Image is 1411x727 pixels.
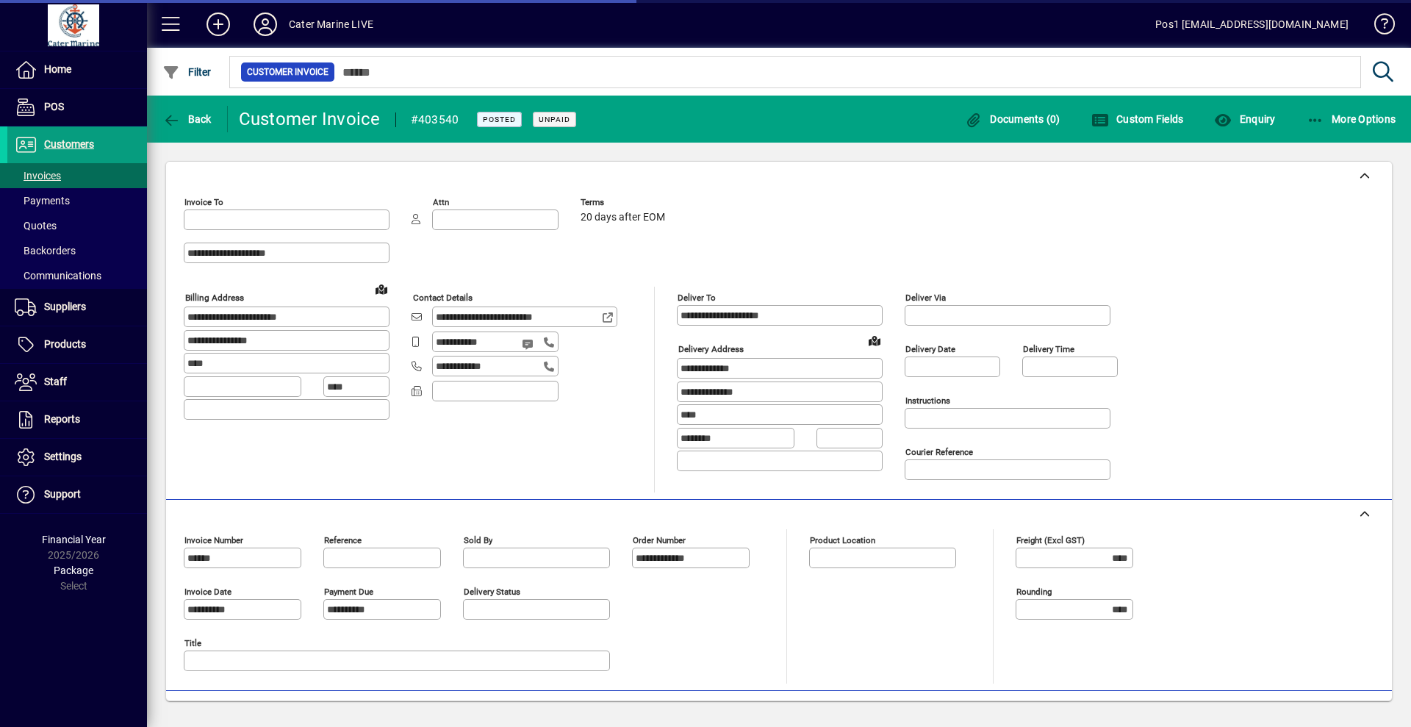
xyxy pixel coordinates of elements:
button: Custom Fields [1088,106,1188,132]
mat-label: Freight (excl GST) [1016,535,1085,545]
button: Enquiry [1210,106,1279,132]
mat-label: Attn [433,197,449,207]
mat-label: Product location [810,535,875,545]
a: Staff [7,364,147,401]
span: Back [162,113,212,125]
span: Enquiry [1214,113,1275,125]
span: Home [44,63,71,75]
mat-label: Instructions [905,395,950,406]
span: Communications [15,270,101,282]
mat-label: Reference [324,535,362,545]
mat-label: Deliver To [678,293,716,303]
mat-label: Sold by [464,535,492,545]
span: POS [44,101,64,112]
app-page-header-button: Back [147,106,228,132]
span: Financial Year [42,534,106,545]
a: POS [7,89,147,126]
span: Unpaid [539,115,570,124]
a: Home [7,51,147,88]
mat-label: Delivery status [464,587,520,597]
button: Send SMS [511,326,547,362]
span: Custom Fields [1091,113,1184,125]
span: Filter [162,66,212,78]
mat-label: Courier Reference [905,447,973,457]
button: Documents (0) [961,106,1064,132]
button: Profile [242,11,289,37]
a: View on map [863,329,886,352]
button: Back [159,106,215,132]
a: Support [7,476,147,513]
mat-label: Invoice To [184,197,223,207]
span: Customers [44,138,94,150]
button: Filter [159,59,215,85]
span: Invoices [15,170,61,182]
button: More Options [1303,106,1400,132]
mat-label: Title [184,638,201,648]
mat-label: Invoice number [184,535,243,545]
mat-label: Delivery time [1023,344,1074,354]
a: Payments [7,188,147,213]
a: Backorders [7,238,147,263]
div: Cater Marine LIVE [289,12,373,36]
span: Terms [581,198,669,207]
span: Documents (0) [965,113,1060,125]
span: Backorders [15,245,76,257]
div: Pos1 [EMAIL_ADDRESS][DOMAIN_NAME] [1155,12,1349,36]
span: Package [54,565,93,576]
a: Communications [7,263,147,288]
span: Quotes [15,220,57,232]
mat-label: Delivery date [905,344,955,354]
span: Settings [44,451,82,462]
div: Customer Invoice [239,107,381,131]
a: Invoices [7,163,147,188]
a: Suppliers [7,289,147,326]
span: Products [44,338,86,350]
mat-label: Order number [633,535,686,545]
span: Payments [15,195,70,207]
a: Knowledge Base [1363,3,1393,51]
a: Reports [7,401,147,438]
button: Add [195,11,242,37]
span: Suppliers [44,301,86,312]
span: 20 days after EOM [581,212,665,223]
span: More Options [1307,113,1396,125]
a: Settings [7,439,147,476]
span: Staff [44,376,67,387]
a: Products [7,326,147,363]
span: Customer Invoice [247,65,328,79]
span: Support [44,488,81,500]
mat-label: Deliver via [905,293,946,303]
span: Reports [44,413,80,425]
a: Quotes [7,213,147,238]
div: #403540 [411,108,459,132]
mat-label: Rounding [1016,587,1052,597]
a: View on map [370,277,393,301]
mat-label: Invoice date [184,587,231,597]
mat-label: Payment due [324,587,373,597]
span: Posted [483,115,516,124]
